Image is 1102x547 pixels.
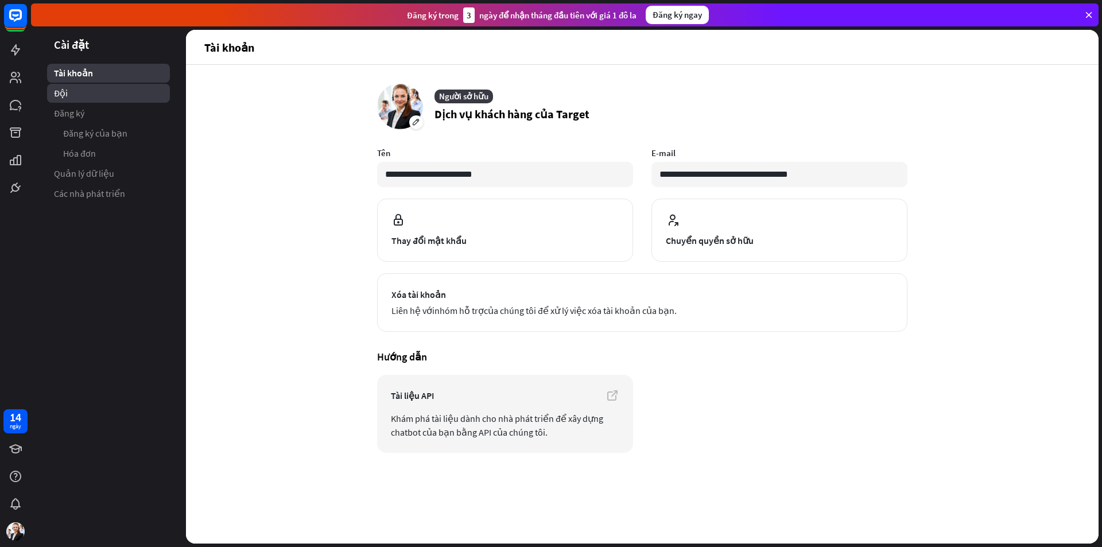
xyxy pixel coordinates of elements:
font: 3 [467,10,471,21]
button: Xóa tài khoản Liên hệ vớinhóm hỗ trợcủa chúng tôi để xử lý việc xóa tài khoản của bạn. [377,273,907,332]
a: Đăng ký của bạn [47,124,170,143]
a: nhóm hỗ trợ [434,305,484,316]
font: E-mail [651,148,676,158]
font: Đăng ký [54,107,84,119]
font: Xóa tài khoản [391,289,446,300]
font: Liên hệ với [391,305,434,316]
button: Thay đổi mật khẩu [377,199,633,262]
font: Đăng ký ngay [653,9,702,20]
a: Các nhà phát triển [47,184,170,203]
a: Đội [47,84,170,103]
font: ngày để nhận tháng đầu tiên với giá 1 đô la [479,10,637,21]
font: Đăng ký trong [407,10,459,21]
a: Hóa đơn [47,144,170,163]
font: Tài liệu API [391,390,434,401]
font: Cài đặt [54,37,89,52]
button: Mở tiện ích trò chuyện LiveChat [9,5,44,39]
font: Người sở hữu [439,91,488,102]
button: Chuyển quyền sở hữu [651,199,907,262]
font: Chuyển quyền sở hữu [666,235,754,246]
font: Đội [54,87,68,99]
font: Thay đổi mật khẩu [391,235,467,246]
font: Tài khoản [204,40,254,55]
font: Các nhà phát triển [54,188,125,199]
font: Khám phá tài liệu dành cho nhà phát triển để xây dựng chatbot của bạn bằng API của chúng tôi. [391,413,603,438]
a: 14 ngày [3,409,28,433]
a: Quản lý dữ liệu [47,164,170,183]
font: Tài khoản [54,67,93,79]
a: Tài liệu API Khám phá tài liệu dành cho nhà phát triển để xây dựng chatbot của bạn bằng API của c... [377,375,633,453]
font: Quản lý dữ liệu [54,168,114,179]
font: 14 [10,410,21,424]
font: Hướng dẫn [377,350,427,363]
font: Tên [377,148,390,158]
a: Đăng ký [47,104,170,123]
font: của chúng tôi để xử lý việc xóa tài khoản của bạn. [484,305,677,316]
font: ngày [10,422,21,430]
font: Dịch vụ khách hàng của Target [434,107,589,121]
font: Đăng ký của bạn [63,127,127,139]
font: Hóa đơn [63,148,96,159]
